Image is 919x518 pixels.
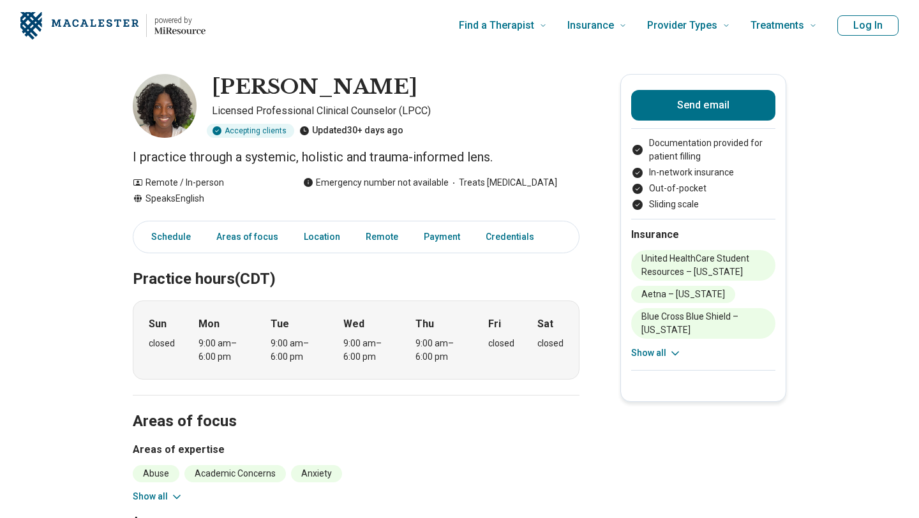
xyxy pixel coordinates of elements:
li: Anxiety [291,465,342,482]
p: I practice through a systemic, holistic and trauma-informed lens. [133,148,579,166]
div: Emergency number not available [303,176,449,189]
button: Send email [631,90,775,121]
p: Licensed Professional Clinical Counselor (LPCC) [212,103,579,119]
p: powered by [154,15,205,26]
li: Aetna – [US_STATE] [631,286,735,303]
h2: Insurance [631,227,775,242]
div: Remote / In-person [133,176,278,189]
div: 9:00 am – 6:00 pm [343,337,392,364]
div: When does the program meet? [133,300,579,380]
strong: Wed [343,316,364,332]
a: Location [296,224,348,250]
a: Schedule [136,224,198,250]
span: Provider Types [647,17,717,34]
a: Remote [358,224,406,250]
li: Abuse [133,465,179,482]
strong: Fri [488,316,501,332]
a: Credentials [478,224,549,250]
h2: Practice hours (CDT) [133,238,579,290]
strong: Sat [537,316,553,332]
span: Find a Therapist [459,17,534,34]
h1: [PERSON_NAME] [212,74,417,101]
h3: Areas of expertise [133,442,579,457]
div: Accepting clients [207,124,294,138]
div: 9:00 am – 6:00 pm [271,337,320,364]
li: Documentation provided for patient filling [631,137,775,163]
li: Academic Concerns [184,465,286,482]
div: Updated 30+ days ago [299,124,403,138]
img: Asha Williams, Licensed Professional Clinical Counselor (LPCC) [133,74,197,138]
a: Areas of focus [209,224,286,250]
strong: Sun [149,316,167,332]
div: closed [149,337,175,350]
ul: Payment options [631,137,775,211]
button: Log In [837,15,899,36]
strong: Mon [198,316,220,332]
h2: Areas of focus [133,380,579,433]
strong: Thu [415,316,434,332]
li: In-network insurance [631,166,775,179]
div: Speaks English [133,192,278,205]
li: Blue Cross Blue Shield – [US_STATE] [631,308,775,339]
strong: Tue [271,316,289,332]
span: Insurance [567,17,614,34]
span: Treatments [751,17,804,34]
button: Show all [631,346,682,360]
div: 9:00 am – 6:00 pm [198,337,248,364]
span: Treats [MEDICAL_DATA] [449,176,557,189]
button: Show all [133,490,183,503]
li: Sliding scale [631,198,775,211]
div: closed [488,337,514,350]
a: Home page [20,5,205,46]
a: Payment [416,224,468,250]
li: Out-of-pocket [631,182,775,195]
div: closed [537,337,564,350]
div: 9:00 am – 6:00 pm [415,337,465,364]
li: United HealthCare Student Resources – [US_STATE] [631,250,775,281]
